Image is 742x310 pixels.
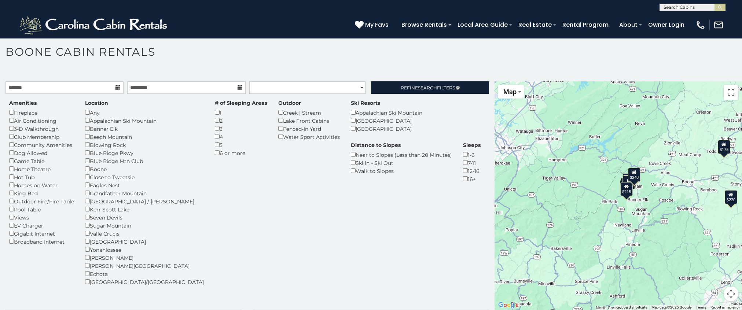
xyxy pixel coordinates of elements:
div: Sugar Mountain [85,221,204,229]
a: Owner Login [644,18,688,31]
img: White-1-2.png [18,14,170,36]
div: $220 [724,190,737,204]
div: Fireplace [9,108,74,117]
div: [GEOGRAPHIC_DATA] / [PERSON_NAME] [85,197,204,205]
div: Dog Allowed [9,149,74,157]
div: Creek | Stream [278,108,340,117]
div: 6 or more [215,149,267,157]
button: Map camera controls [724,287,738,301]
div: Club Membership [9,133,74,141]
a: RefineSearchFilters [371,81,489,94]
div: Grandfather Mountain [85,189,204,197]
div: [PERSON_NAME][GEOGRAPHIC_DATA] [85,262,204,270]
a: Local Area Guide [454,18,511,31]
div: Pool Table [9,205,74,213]
img: mail-regular-white.png [713,20,724,30]
div: Fenced-In Yard [278,125,340,133]
div: Ski In - Ski Out [351,159,452,167]
span: Map data ©2025 Google [651,305,691,309]
div: [GEOGRAPHIC_DATA] [351,117,422,125]
div: Broadband Internet [9,237,74,246]
div: Game Table [9,157,74,165]
div: 2 [215,117,267,125]
div: 7-11 [463,159,481,167]
div: 16+ [463,175,481,183]
div: Boone [85,165,204,173]
div: Close to Tweetsie [85,173,204,181]
div: $215 [620,182,633,196]
div: Kerr Scott Lake [85,205,204,213]
button: Toggle fullscreen view [724,85,738,100]
div: Gigabit Internet [9,229,74,237]
div: Appalachian Ski Mountain [85,117,204,125]
div: Blue Ridge Pkwy [85,149,204,157]
div: Banner Elk [85,125,204,133]
div: Eagles Nest [85,181,204,189]
div: Appalachian Ski Mountain [351,108,422,117]
div: Views [9,213,74,221]
label: Outdoor [278,99,301,107]
span: Map [503,88,517,96]
img: Google [496,300,521,310]
div: Homes on Water [9,181,74,189]
div: $175 [717,140,730,154]
button: Keyboard shortcuts [616,305,647,310]
span: Refine Filters [401,85,455,91]
div: [GEOGRAPHIC_DATA]/[GEOGRAPHIC_DATA] [85,278,204,286]
div: $230 [620,180,632,194]
div: $230 [623,175,635,189]
div: Near to Slopes (Less than 20 Minutes) [351,151,452,159]
div: Blowing Rock [85,141,204,149]
label: Distance to Slopes [351,141,401,149]
div: Any [85,108,204,117]
label: Sleeps [463,141,481,149]
div: EV Charger [9,221,74,229]
label: Location [85,99,108,107]
label: Amenities [9,99,37,107]
div: 1-6 [463,151,481,159]
div: Valle Crucis [85,229,204,237]
a: Terms (opens in new tab) [696,305,706,309]
div: Seven Devils [85,213,204,221]
div: 5 [215,141,267,149]
div: Outdoor Fire/Fire Table [9,197,74,205]
a: Rental Program [559,18,612,31]
label: # of Sleeping Areas [215,99,267,107]
div: Community Amenities [9,141,74,149]
div: Water Sport Activities [278,133,340,141]
div: Beech Mountain [85,133,204,141]
div: [PERSON_NAME] [85,254,204,262]
div: Walk to Slopes [351,167,452,175]
button: Change map style [498,85,524,99]
img: phone-regular-white.png [695,20,706,30]
label: Ski Resorts [351,99,380,107]
div: Lake Front Cabins [278,117,340,125]
div: 12-16 [463,167,481,175]
div: 4 [215,133,267,141]
div: $240 [628,168,640,182]
div: 3 [215,125,267,133]
div: 3-D Walkthrough [9,125,74,133]
div: $225 [622,176,635,189]
div: Hot Tub [9,173,74,181]
div: Echota [85,270,204,278]
div: Air Conditioning [9,117,74,125]
div: [GEOGRAPHIC_DATA] [351,125,422,133]
div: Yonahlossee [85,246,204,254]
a: Browse Rentals [398,18,451,31]
div: Home Theatre [9,165,74,173]
a: My Favs [355,20,390,30]
a: About [616,18,641,31]
span: My Favs [365,20,389,29]
a: Real Estate [515,18,555,31]
div: Blue Ridge Mtn Club [85,157,204,165]
span: Search [418,85,437,91]
div: King Bed [9,189,74,197]
a: Report a map error [710,305,740,309]
div: [GEOGRAPHIC_DATA] [85,237,204,246]
div: 1 [215,108,267,117]
a: Open this area in Google Maps (opens a new window) [496,300,521,310]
